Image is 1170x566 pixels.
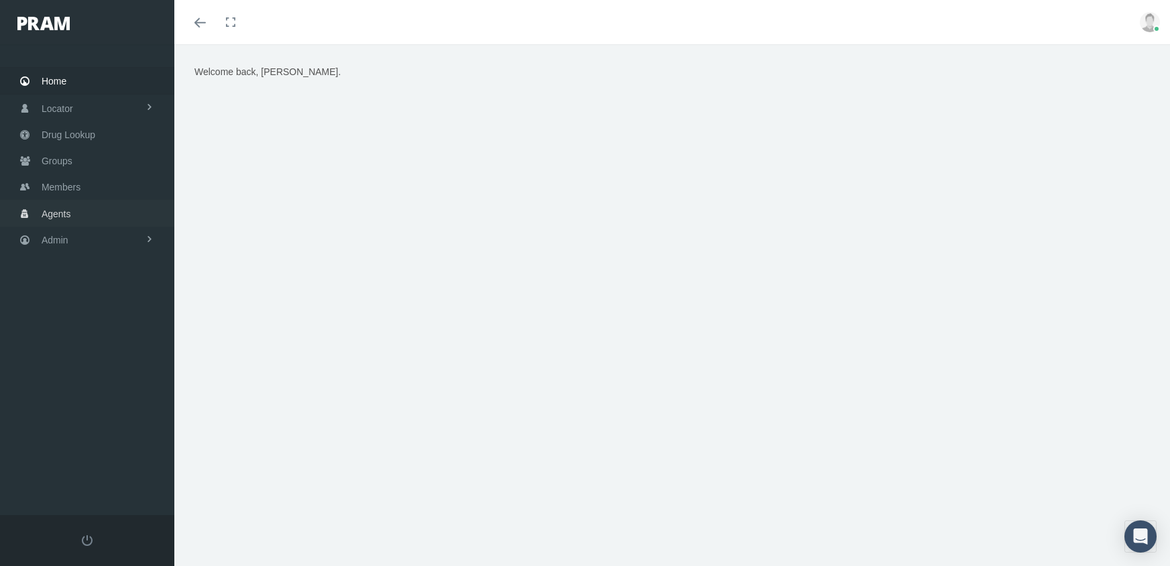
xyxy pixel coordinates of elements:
[42,68,66,94] span: Home
[1140,12,1160,32] img: user-placeholder.jpg
[42,227,68,253] span: Admin
[17,17,70,30] img: PRAM_20_x_78.png
[194,66,341,77] span: Welcome back, [PERSON_NAME].
[1124,520,1157,553] div: Open Intercom Messenger
[42,122,95,148] span: Drug Lookup
[42,174,80,200] span: Members
[42,96,73,121] span: Locator
[42,201,71,227] span: Agents
[42,148,72,174] span: Groups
